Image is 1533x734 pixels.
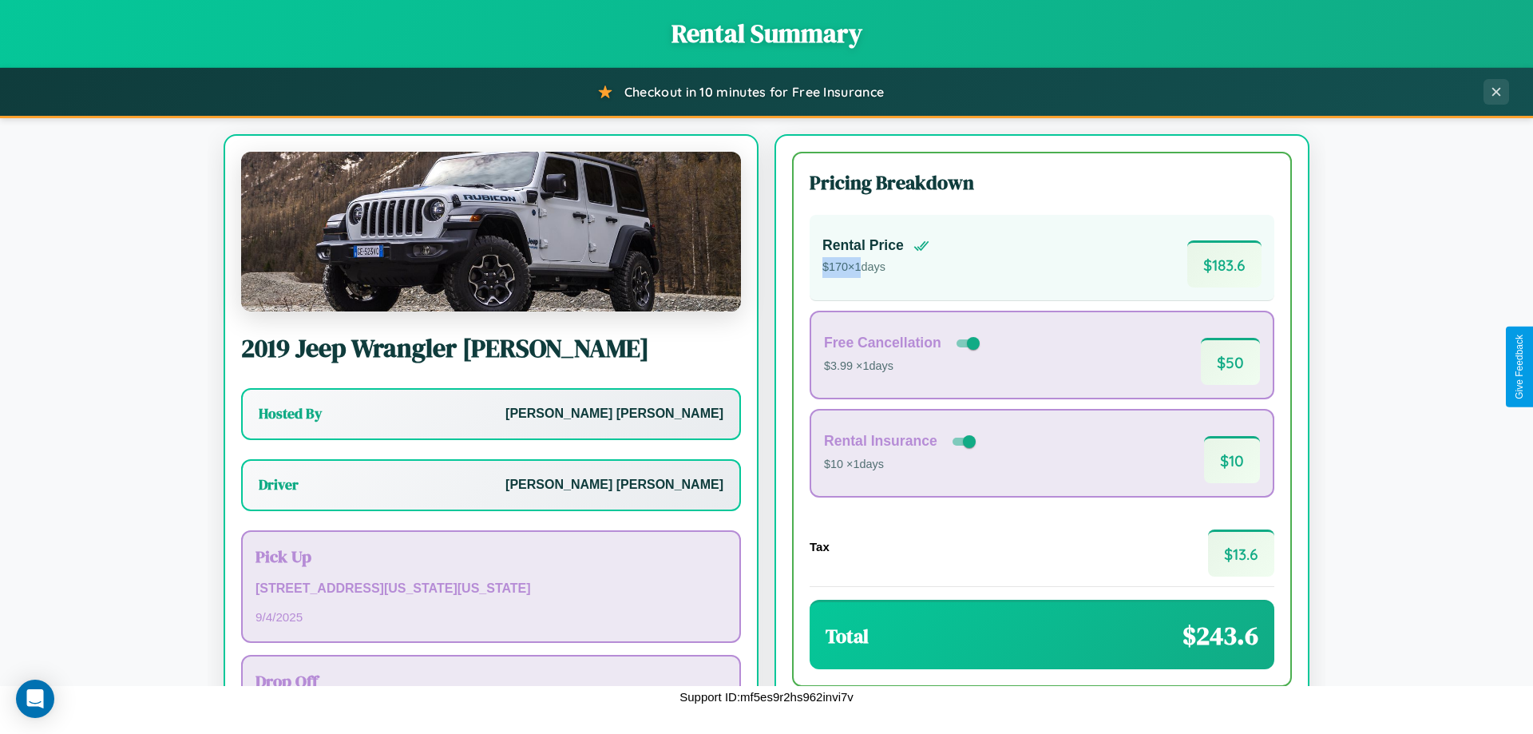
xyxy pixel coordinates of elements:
p: Support ID: mf5es9r2hs962invi7v [679,686,854,708]
h4: Rental Price [822,237,904,254]
span: Checkout in 10 minutes for Free Insurance [624,84,884,100]
div: Open Intercom Messenger [16,680,54,718]
p: $3.99 × 1 days [824,356,983,377]
h3: Driver [259,475,299,494]
span: $ 10 [1204,436,1260,483]
h3: Pricing Breakdown [810,169,1274,196]
h2: 2019 Jeep Wrangler [PERSON_NAME] [241,331,741,366]
h3: Pick Up [255,545,727,568]
p: [PERSON_NAME] [PERSON_NAME] [505,403,723,426]
p: 9 / 4 / 2025 [255,606,727,628]
h4: Free Cancellation [824,335,941,351]
h3: Hosted By [259,404,322,423]
span: $ 13.6 [1208,530,1274,577]
img: Jeep Wrangler JK [241,152,741,311]
p: [PERSON_NAME] [PERSON_NAME] [505,474,723,497]
span: $ 183.6 [1187,240,1262,288]
h4: Tax [810,540,830,553]
p: $ 170 × 1 days [822,257,929,278]
p: $10 × 1 days [824,454,979,475]
p: [STREET_ADDRESS][US_STATE][US_STATE] [255,577,727,601]
h3: Total [826,623,869,649]
div: Give Feedback [1514,335,1525,399]
h1: Rental Summary [16,16,1517,51]
h4: Rental Insurance [824,433,937,450]
h3: Drop Off [255,669,727,692]
span: $ 243.6 [1182,618,1258,653]
span: $ 50 [1201,338,1260,385]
